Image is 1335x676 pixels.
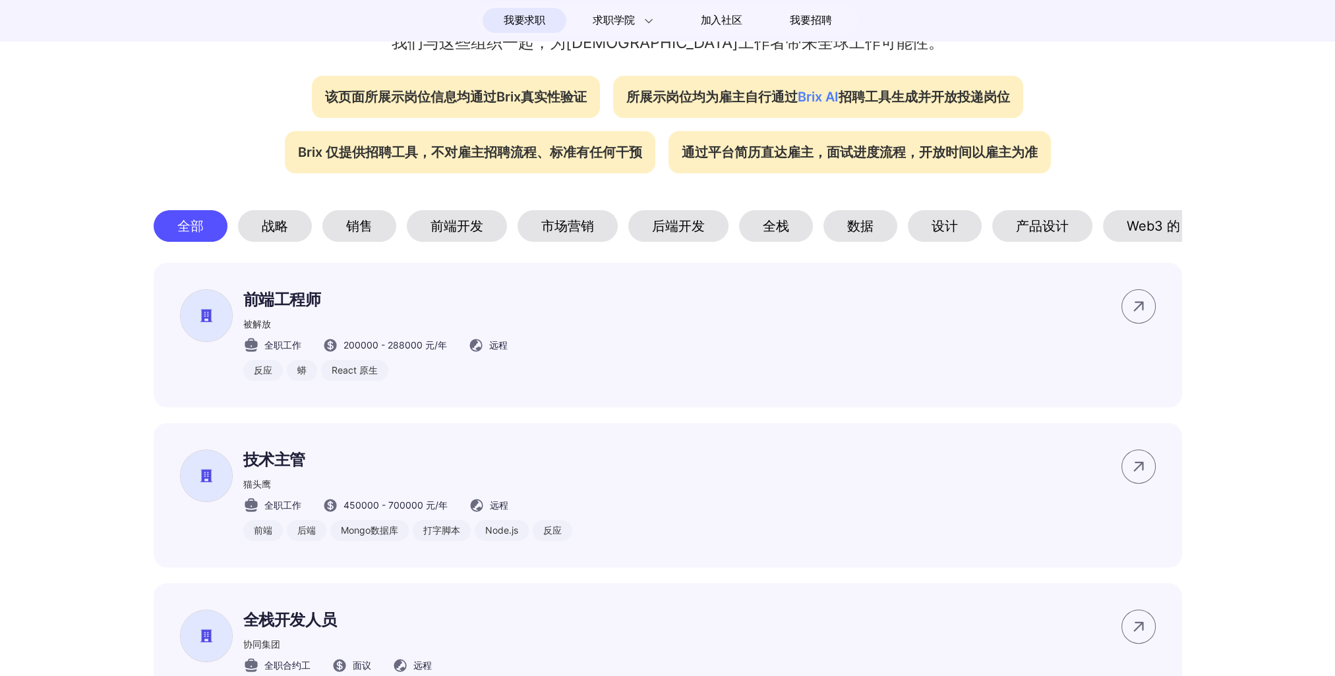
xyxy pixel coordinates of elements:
[798,89,839,105] span: Brix AI
[238,210,312,242] div: 战略
[628,210,728,242] div: 后端开发
[154,210,227,242] div: 全部
[504,10,545,31] span: 我要求职
[264,338,301,352] span: 全职工作
[343,338,447,352] span: 200000 - 288000 元/年
[243,318,271,329] span: 被解放
[243,449,572,470] p: 技术主管
[413,520,471,541] div: 打字脚本
[264,498,301,512] span: 全职工作
[701,10,742,31] span: 加入社区
[739,210,813,242] div: 全栈
[413,658,432,672] span: 远程
[823,210,897,242] div: 数据
[992,210,1092,242] div: 产品设计
[321,360,388,381] div: React 原生
[353,658,371,672] span: 面议
[264,658,311,672] span: 全职合约工
[343,498,448,512] span: 450000 - 700000 元/年
[475,520,529,541] div: Node.js
[312,76,600,118] div: 该页面所展示岗位信息均通过Brix真实性验证
[243,638,280,650] span: 协同集团
[243,478,271,490] span: 猫头鹰
[322,210,396,242] div: 销售
[518,210,618,242] div: 市场营销
[243,360,283,381] div: 反应
[613,76,1023,118] div: 所展示岗位均为雇主自行通过 招聘工具生成并开放投递岗位
[1103,210,1204,242] div: Web3 的
[668,131,1051,173] div: 通过平台简历直达雇主，面试进度流程，开放时间以雇主为准
[407,210,507,242] div: 前端开发
[489,338,508,352] span: 远程
[243,609,437,631] p: 全栈开发人员
[533,520,572,541] div: 反应
[285,131,655,173] div: Brix 仅提供招聘工具，不对雇主招聘流程、标准有任何干预
[330,520,409,541] div: Mongo数据库
[593,13,634,28] span: 求职学院
[287,520,326,541] div: 后端
[790,13,831,28] span: 我要招聘
[243,289,508,310] p: 前端工程师
[490,498,508,512] span: 远程
[243,520,283,541] div: 前端
[908,210,982,242] div: 设计
[287,360,317,381] div: 蟒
